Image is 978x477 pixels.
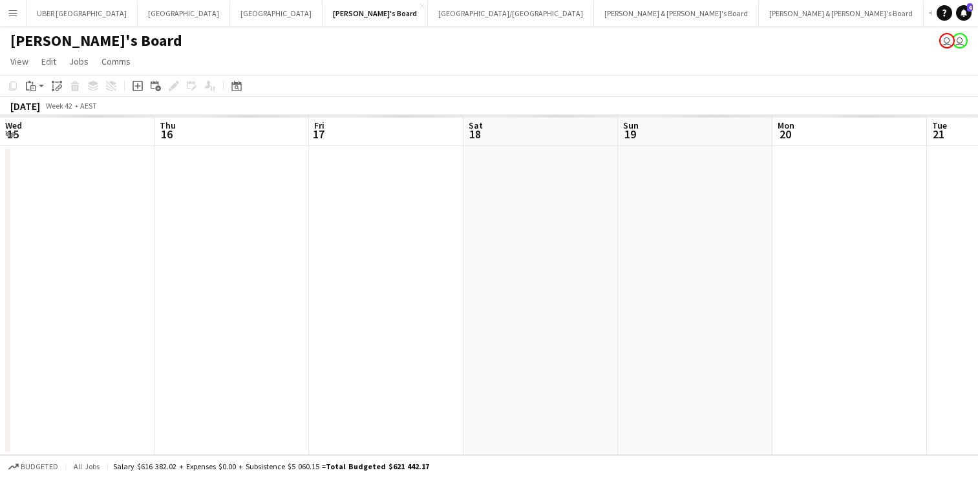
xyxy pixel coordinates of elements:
[5,120,22,131] span: Wed
[5,53,34,70] a: View
[967,3,973,12] span: 4
[36,53,61,70] a: Edit
[10,31,182,50] h1: [PERSON_NAME]'s Board
[939,33,955,48] app-user-avatar: Tennille Moore
[10,100,40,112] div: [DATE]
[759,1,924,26] button: [PERSON_NAME] & [PERSON_NAME]'s Board
[64,53,94,70] a: Jobs
[158,127,176,142] span: 16
[80,101,97,111] div: AEST
[96,53,136,70] a: Comms
[312,127,324,142] span: 17
[3,127,22,142] span: 15
[6,460,60,474] button: Budgeted
[71,461,102,471] span: All jobs
[10,56,28,67] span: View
[930,127,947,142] span: 21
[43,101,75,111] span: Week 42
[41,56,56,67] span: Edit
[621,127,639,142] span: 19
[230,1,323,26] button: [GEOGRAPHIC_DATA]
[623,120,639,131] span: Sun
[69,56,89,67] span: Jobs
[932,120,947,131] span: Tue
[101,56,131,67] span: Comms
[113,461,429,471] div: Salary $616 382.02 + Expenses $0.00 + Subsistence $5 060.15 =
[27,1,138,26] button: UBER [GEOGRAPHIC_DATA]
[594,1,759,26] button: [PERSON_NAME] & [PERSON_NAME]'s Board
[469,120,483,131] span: Sat
[778,120,794,131] span: Mon
[956,5,972,21] a: 4
[160,120,176,131] span: Thu
[428,1,594,26] button: [GEOGRAPHIC_DATA]/[GEOGRAPHIC_DATA]
[21,462,58,471] span: Budgeted
[314,120,324,131] span: Fri
[138,1,230,26] button: [GEOGRAPHIC_DATA]
[467,127,483,142] span: 18
[323,1,428,26] button: [PERSON_NAME]'s Board
[326,461,429,471] span: Total Budgeted $621 442.17
[776,127,794,142] span: 20
[952,33,968,48] app-user-avatar: Tennille Moore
